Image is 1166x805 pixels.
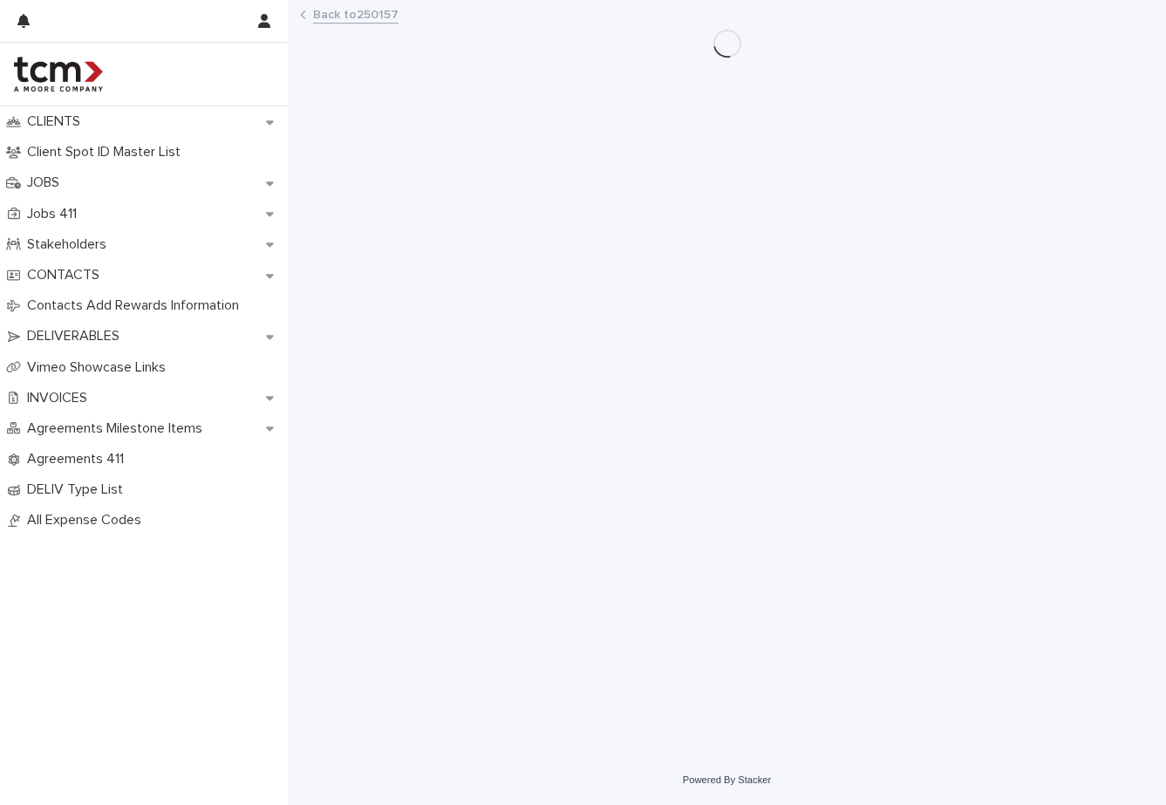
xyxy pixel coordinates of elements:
[20,113,94,130] p: CLIENTS
[313,3,399,24] a: Back to250157
[20,451,138,467] p: Agreements 411
[20,144,194,160] p: Client Spot ID Master List
[20,359,180,376] p: Vimeo Showcase Links
[20,206,91,222] p: Jobs 411
[20,267,113,283] p: CONTACTS
[14,57,103,92] img: 4hMmSqQkux38exxPVZHQ
[20,420,216,437] p: Agreements Milestone Items
[683,774,771,785] a: Powered By Stacker
[20,512,155,529] p: All Expense Codes
[20,328,133,345] p: DELIVERABLES
[20,390,101,406] p: INVOICES
[20,236,120,253] p: Stakeholders
[20,297,253,314] p: Contacts Add Rewards Information
[20,481,137,498] p: DELIV Type List
[20,174,73,191] p: JOBS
